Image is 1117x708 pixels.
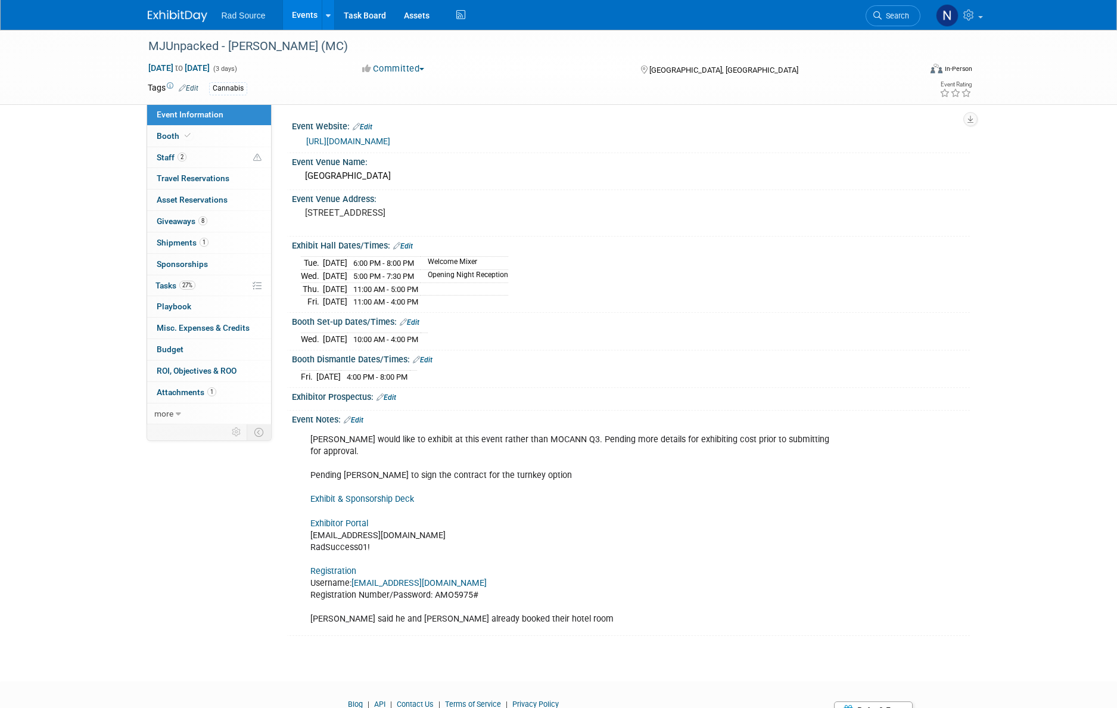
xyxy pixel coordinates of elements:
button: Committed [358,63,429,75]
a: Travel Reservations [147,168,271,189]
span: Search [882,11,909,20]
td: [DATE] [323,282,347,296]
span: Attachments [157,387,216,397]
a: more [147,403,271,424]
a: Event Information [147,104,271,125]
i: Booth reservation complete [185,132,191,139]
td: Tue. [301,257,323,270]
span: Potential Scheduling Conflict -- at least one attendee is tagged in another overlapping event. [253,153,262,163]
a: Staff2 [147,147,271,168]
div: Event Notes: [292,411,970,426]
a: Exhibit & Sponsorship Deck [310,494,414,504]
img: ExhibitDay [148,10,207,22]
a: Budget [147,339,271,360]
td: Toggle Event Tabs [247,424,271,440]
span: 27% [179,281,195,290]
a: Edit [393,242,413,250]
img: Nicole Bailey [936,4,959,27]
span: 10:00 AM - 4:00 PM [353,335,418,344]
td: Tags [148,82,198,95]
a: Attachments1 [147,382,271,403]
a: Tasks27% [147,275,271,296]
div: Event Venue Address: [292,190,970,205]
span: to [173,63,185,73]
td: [DATE] [316,371,341,383]
a: Edit [353,123,372,131]
td: Fri. [301,371,316,383]
span: Sponsorships [157,259,208,269]
a: Giveaways8 [147,211,271,232]
span: 1 [207,387,216,396]
span: Giveaways [157,216,207,226]
div: Exhibitor Prospectus: [292,388,970,403]
span: Playbook [157,302,191,311]
span: 2 [178,153,186,162]
a: Edit [344,416,363,424]
a: Sponsorships [147,254,271,275]
a: [URL][DOMAIN_NAME] [306,136,390,146]
span: Budget [157,344,183,354]
a: Edit [400,318,419,327]
div: [PERSON_NAME] would like to exhibit at this event rather than MOCANN Q3. Pending more details for... [302,428,839,631]
span: 11:00 AM - 4:00 PM [353,297,418,306]
span: (3 days) [212,65,237,73]
span: Shipments [157,238,209,247]
div: Event Venue Name: [292,153,970,168]
div: [GEOGRAPHIC_DATA] [301,167,961,185]
a: Registration [310,566,356,576]
div: Event Website: [292,117,970,133]
span: 11:00 AM - 5:00 PM [353,285,418,294]
div: MJUnpacked - [PERSON_NAME] (MC) [144,36,903,57]
a: Search [866,5,920,26]
span: Tasks [155,281,195,290]
span: Asset Reservations [157,195,228,204]
span: Staff [157,153,186,162]
td: Wed. [301,333,323,346]
td: [DATE] [323,257,347,270]
div: Event Format [850,62,973,80]
div: Booth Set-up Dates/Times: [292,313,970,328]
a: Playbook [147,296,271,317]
span: 5:00 PM - 7:30 PM [353,272,414,281]
div: Cannabis [209,82,247,95]
span: [DATE] [DATE] [148,63,210,73]
div: Exhibit Hall Dates/Times: [292,237,970,252]
span: Rad Source [222,11,266,20]
td: [DATE] [323,296,347,308]
td: Personalize Event Tab Strip [226,424,247,440]
span: more [154,409,173,418]
div: Booth Dismantle Dates/Times: [292,350,970,366]
a: [EMAIL_ADDRESS][DOMAIN_NAME] [351,578,487,588]
span: ROI, Objectives & ROO [157,366,237,375]
div: Event Rating [939,82,972,88]
td: [DATE] [323,270,347,283]
span: Misc. Expenses & Credits [157,323,250,333]
span: 4:00 PM - 8:00 PM [347,372,407,381]
pre: [STREET_ADDRESS] [305,207,561,218]
td: Fri. [301,296,323,308]
span: [GEOGRAPHIC_DATA], [GEOGRAPHIC_DATA] [649,66,798,74]
td: Opening Night Reception [421,270,508,283]
span: 1 [200,238,209,247]
span: 8 [198,216,207,225]
span: Booth [157,131,193,141]
a: Misc. Expenses & Credits [147,318,271,339]
div: In-Person [944,64,972,73]
span: Event Information [157,110,223,119]
a: ROI, Objectives & ROO [147,361,271,381]
a: Asset Reservations [147,190,271,210]
img: Format-Inperson.png [931,64,942,73]
td: Welcome Mixer [421,257,508,270]
a: Edit [377,393,396,402]
td: [DATE] [323,333,347,346]
a: Exhibitor Portal [310,518,368,529]
span: 6:00 PM - 8:00 PM [353,259,414,268]
td: Wed. [301,270,323,283]
a: Edit [179,84,198,92]
a: Edit [413,356,433,364]
td: Thu. [301,282,323,296]
a: Shipments1 [147,232,271,253]
span: Travel Reservations [157,173,229,183]
a: Booth [147,126,271,147]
